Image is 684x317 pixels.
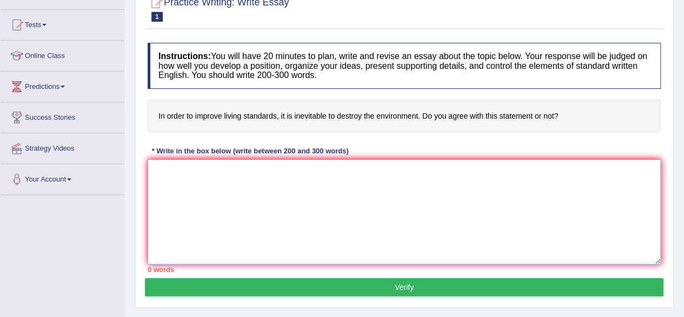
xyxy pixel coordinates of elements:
a: Online Class [1,41,124,68]
a: Predictions [1,72,124,99]
a: Your Account [1,164,124,191]
button: Verify [145,278,663,296]
h4: You will have 20 minutes to plan, write and revise an essay about the topic below. Your response ... [148,43,661,89]
span: 1 [151,12,163,22]
a: Strategy Videos [1,133,124,160]
h4: In order to improve living standards, it is inevitable to destroy the environment. Do you agree w... [148,100,661,133]
b: Instructions: [158,51,211,61]
div: 0 words [148,264,661,275]
div: * Write in the box below (write between 200 and 300 words) [148,146,353,156]
a: Tests [1,10,124,37]
a: Success Stories [1,102,124,130]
